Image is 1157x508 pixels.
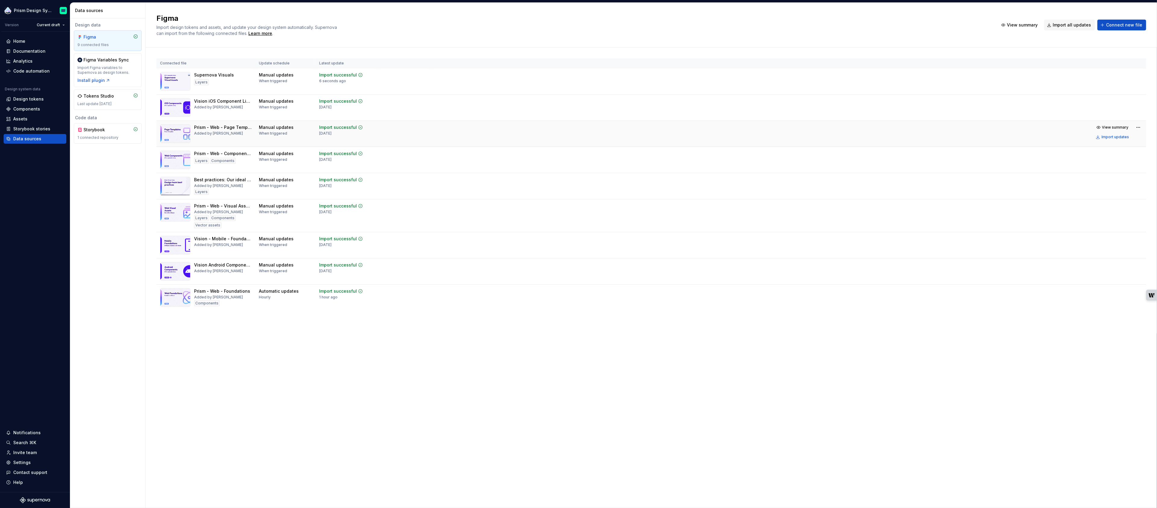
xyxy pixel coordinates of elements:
[194,131,243,136] div: Added by [PERSON_NAME]
[77,101,138,106] div: Last update [DATE]
[259,242,287,247] div: When triggered
[194,72,234,78] div: Supernova Visuals
[156,58,255,68] th: Connected file
[13,440,36,446] div: Search ⌘K
[259,72,294,78] div: Manual updates
[194,177,252,183] div: Best practices: Our ideal working ways
[259,203,294,209] div: Manual updates
[259,79,287,83] div: When triggered
[259,98,294,104] div: Manual updates
[1,4,69,17] button: Prism Design SystemEmiliano Rodriguez
[77,135,138,140] div: 1 connected repository
[13,96,44,102] div: Design tokens
[4,104,66,114] a: Components
[319,183,332,188] div: [DATE]
[77,65,138,75] div: Import Figma variables to Supernova as design tokens.
[319,203,357,209] div: Import successful
[259,210,287,214] div: When triggered
[194,236,252,242] div: Vision - Mobile - Foundation
[13,68,50,74] div: Code automation
[13,116,27,122] div: Assets
[194,124,252,130] div: Prism - Web - Page Templates
[13,460,31,466] div: Settings
[194,79,209,85] div: Layers
[319,177,357,183] div: Import successful
[248,30,272,36] div: Learn more
[255,58,316,68] th: Update schedule
[14,8,52,14] div: Prism Design System
[194,210,243,214] div: Added by [PERSON_NAME]
[5,23,19,27] div: Version
[13,48,46,54] div: Documentation
[13,38,25,44] div: Home
[4,66,66,76] a: Code automation
[83,127,112,133] div: Storybook
[259,183,287,188] div: When triggered
[13,479,23,485] div: Help
[259,177,294,183] div: Manual updates
[13,136,41,142] div: Data sources
[13,469,47,475] div: Contact support
[75,8,143,14] div: Data sources
[1094,133,1132,141] button: Import updates
[194,189,209,195] div: Layers
[319,288,357,294] div: Import successful
[319,72,357,78] div: Import successful
[319,157,332,162] div: [DATE]
[4,134,66,144] a: Data sources
[4,428,66,438] button: Notifications
[74,22,142,28] div: Design data
[319,242,332,247] div: [DATE]
[74,53,142,87] a: Figma Variables SyncImport Figma variables to Supernova as design tokens.Install plugin
[194,158,209,164] div: Layers
[83,93,114,99] div: Tokens Studio
[74,123,142,144] a: Storybook1 connected repository
[74,115,142,121] div: Code data
[210,215,236,221] div: Components
[247,31,273,36] span: .
[194,215,209,221] div: Layers
[4,478,66,487] button: Help
[37,23,60,27] span: Current draft
[83,57,129,63] div: Figma Variables Sync
[194,269,243,273] div: Added by [PERSON_NAME]
[194,105,243,110] div: Added by [PERSON_NAME]
[34,21,68,29] button: Current draft
[319,269,332,273] div: [DATE]
[4,468,66,477] button: Contact support
[194,203,252,209] div: Prism - Web - Visual Assets
[4,458,66,467] a: Settings
[998,20,1042,30] button: View summary
[194,288,250,294] div: Prism - Web - Foundations
[319,131,332,136] div: [DATE]
[4,448,66,457] a: Invite team
[259,151,294,157] div: Manual updates
[319,151,357,157] div: Import successful
[259,105,287,110] div: When triggered
[4,36,66,46] a: Home
[4,7,11,14] img: 106765b7-6fc4-4b5d-8be0-32f944830029.png
[194,262,252,268] div: Vision Android Component Library
[319,98,357,104] div: Import successful
[319,236,357,242] div: Import successful
[194,222,222,228] div: Vector assets
[319,79,346,83] div: 6 seconds ago
[20,497,50,503] svg: Supernova Logo
[60,7,67,14] img: Emiliano Rodriguez
[319,210,332,214] div: [DATE]
[1102,135,1129,139] div: Import updates
[1102,125,1129,130] span: View summary
[1094,123,1132,132] button: View summary
[13,450,37,456] div: Invite team
[319,105,332,110] div: [DATE]
[4,56,66,66] a: Analytics
[74,89,142,110] a: Tokens StudioLast update [DATE]
[4,438,66,447] button: Search ⌘K
[210,158,236,164] div: Components
[77,42,138,47] div: 9 connected files
[13,58,33,64] div: Analytics
[77,77,110,83] button: Install plugin
[194,98,252,104] div: Vision iOS Component Library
